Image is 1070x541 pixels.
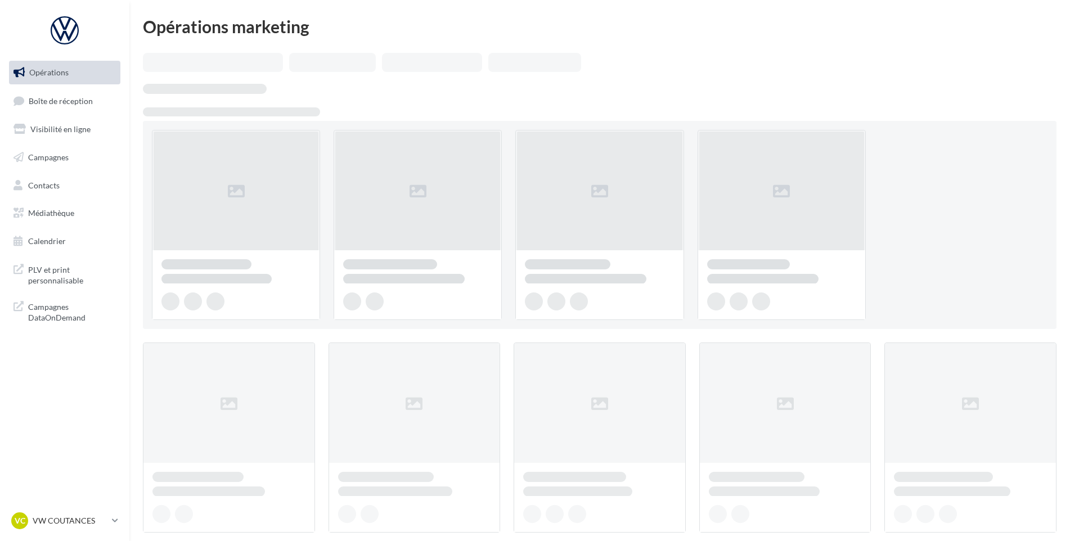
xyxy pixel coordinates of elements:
a: VC VW COUTANCES [9,510,120,531]
a: PLV et print personnalisable [7,258,123,291]
span: Visibilité en ligne [30,124,91,134]
p: VW COUTANCES [33,515,107,526]
a: Médiathèque [7,201,123,225]
span: Opérations [29,67,69,77]
span: Campagnes DataOnDemand [28,299,116,323]
span: Boîte de réception [29,96,93,105]
span: Contacts [28,180,60,190]
span: Campagnes [28,152,69,162]
span: VC [15,515,25,526]
a: Calendrier [7,229,123,253]
a: Boîte de réception [7,89,123,113]
a: Campagnes DataOnDemand [7,295,123,328]
a: Visibilité en ligne [7,118,123,141]
a: Campagnes [7,146,123,169]
span: Médiathèque [28,208,74,218]
a: Opérations [7,61,123,84]
span: PLV et print personnalisable [28,262,116,286]
div: Opérations marketing [143,18,1056,35]
span: Calendrier [28,236,66,246]
a: Contacts [7,174,123,197]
